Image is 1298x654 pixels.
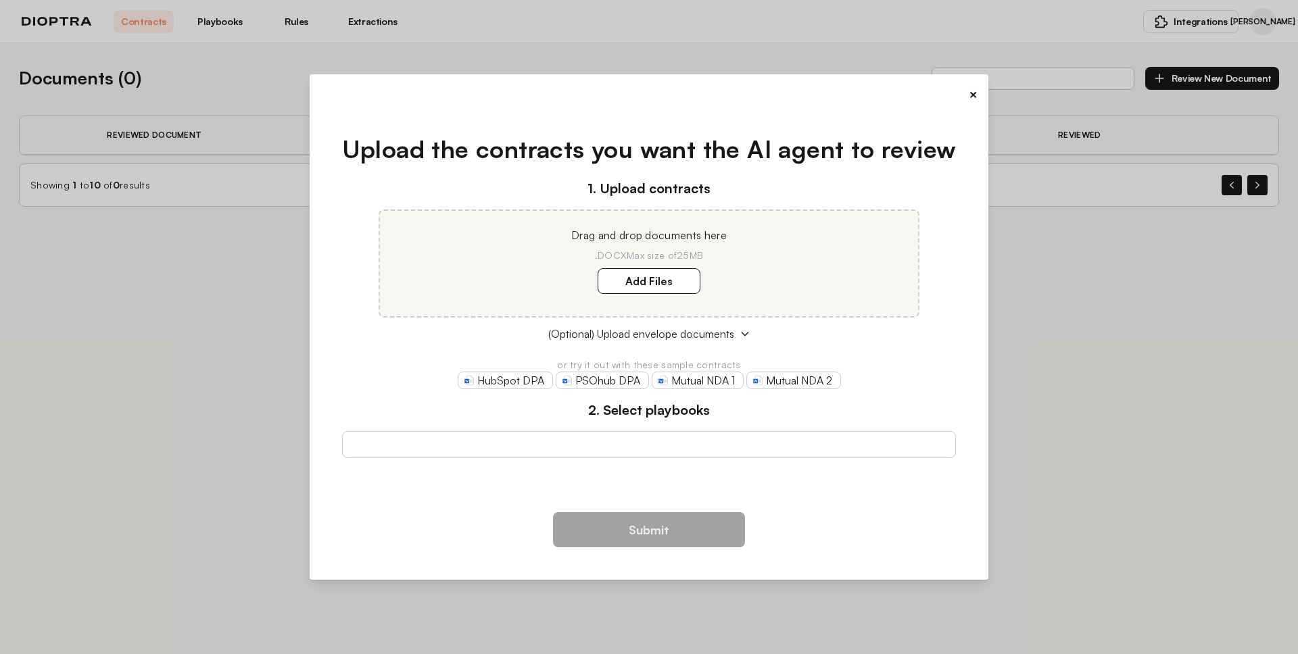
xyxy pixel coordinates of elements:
[458,372,553,389] a: HubSpot DPA
[553,512,745,547] button: Submit
[396,227,902,243] p: Drag and drop documents here
[342,400,957,420] h3: 2. Select playbooks
[342,326,957,342] button: (Optional) Upload envelope documents
[342,358,957,372] p: or try it out with these sample contracts
[746,372,841,389] a: Mutual NDA 2
[598,268,700,294] label: Add Files
[652,372,744,389] a: Mutual NDA 1
[969,85,978,104] button: ×
[342,178,957,199] h3: 1. Upload contracts
[396,249,902,262] p: .DOCX Max size of 25MB
[548,326,734,342] span: (Optional) Upload envelope documents
[556,372,649,389] a: PSOhub DPA
[342,131,957,168] h1: Upload the contracts you want the AI agent to review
